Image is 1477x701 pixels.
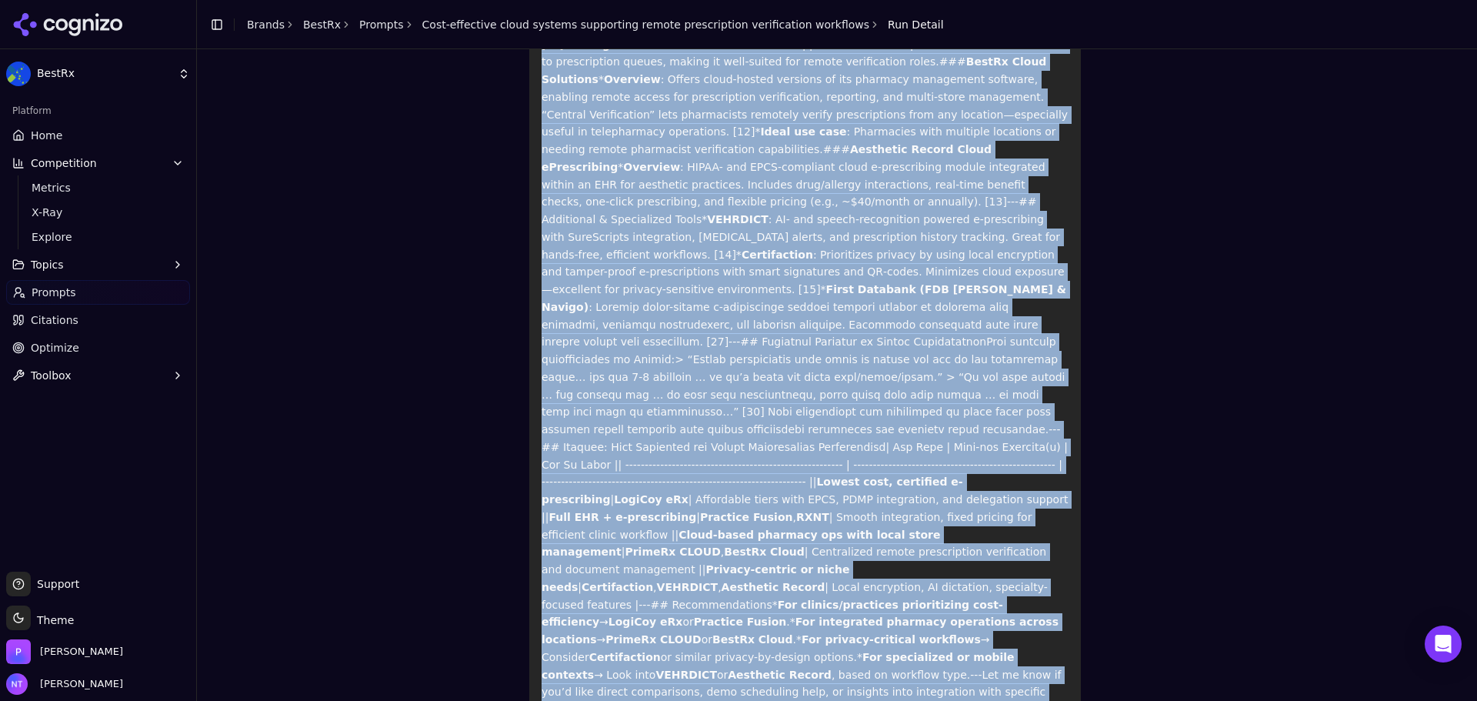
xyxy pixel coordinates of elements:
[40,645,123,659] span: Perrill
[605,633,701,646] strong: PrimeRx CLOUD
[657,581,718,593] strong: VEHRDICT
[888,17,944,32] span: Run Detail
[6,673,123,695] button: Open user button
[569,38,782,51] strong: Strength for verification workflows
[802,633,981,646] strong: For privacy-critical workflows
[31,312,78,328] span: Citations
[724,546,805,558] strong: BestRx Cloud
[247,17,944,32] nav: breadcrumb
[6,123,190,148] a: Home
[247,18,285,31] a: Brands
[6,6,225,20] p: Analytics Inspector 1.7.0
[542,651,1015,681] strong: For specialized or mobile contexts
[655,669,717,681] strong: VEHRDICT
[625,546,720,558] strong: PrimeRx CLOUD
[623,161,680,173] strong: Overview
[542,529,941,559] strong: Cloud-based pharmacy ops with local store management
[760,125,846,138] strong: Ideal use case
[31,614,74,626] span: Theme
[303,17,341,32] a: BestRx
[32,205,165,220] span: X-Ray
[31,576,79,592] span: Support
[542,563,850,593] strong: Privacy-centric or niche needs
[32,180,165,195] span: Metrics
[37,67,172,81] span: BestRx
[707,213,769,225] strong: VEHRDICT
[25,177,172,199] a: Metrics
[604,73,661,85] strong: Overview
[542,283,1066,313] strong: First Databank (FDB [PERSON_NAME] & Navigo)
[608,616,683,628] strong: LogiCoy eRx
[422,17,870,32] a: Cost-effective cloud systems supporting remote prescription verification workflows
[6,37,225,62] h5: Bazaarvoice Analytics content is not detected on this page.
[31,340,79,356] span: Optimize
[694,616,787,628] strong: Practice Fusion
[1425,626,1462,663] div: Open Intercom Messenger
[6,335,190,360] a: Optimize
[6,151,190,175] button: Competition
[6,639,31,664] img: Perrill
[582,581,653,593] strong: Certifaction
[25,226,172,248] a: Explore
[589,651,661,663] strong: Certifaction
[548,511,696,523] strong: Full EHR + e-prescribing
[32,229,165,245] span: Explore
[34,677,123,691] span: [PERSON_NAME]
[614,493,688,506] strong: LogiCoy eRx
[542,599,1003,629] strong: For clinics/practices prioritizing cost-efficiency
[6,62,31,86] img: BestRx
[31,155,97,171] span: Competition
[6,308,190,332] a: Citations
[742,249,813,261] strong: Certifaction
[6,673,28,695] img: Nate Tower
[6,639,123,664] button: Open organization switcher
[542,616,1059,646] strong: For integrated pharmacy operations across locations
[722,581,825,593] strong: Aesthetic Record
[712,633,793,646] strong: BestRx Cloud
[6,252,190,277] button: Topics
[542,476,963,506] strong: Lowest cost, certified e-prescribing
[6,86,94,99] abbr: Enabling validation will send analytics events to the Bazaarvoice validation service. If an event...
[31,257,64,272] span: Topics
[6,280,190,305] a: Prompts
[728,669,832,681] strong: Aesthetic Record
[359,17,404,32] a: Prompts
[31,128,62,143] span: Home
[6,363,190,388] button: Toolbox
[6,98,190,123] div: Platform
[31,368,72,383] span: Toolbox
[542,143,992,173] strong: Aesthetic Record Cloud ePrescribing
[32,285,76,300] span: Prompts
[796,511,829,523] strong: RXNT
[6,86,94,99] a: Enable Validation
[25,202,172,223] a: X-Ray
[700,511,793,523] strong: Practice Fusion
